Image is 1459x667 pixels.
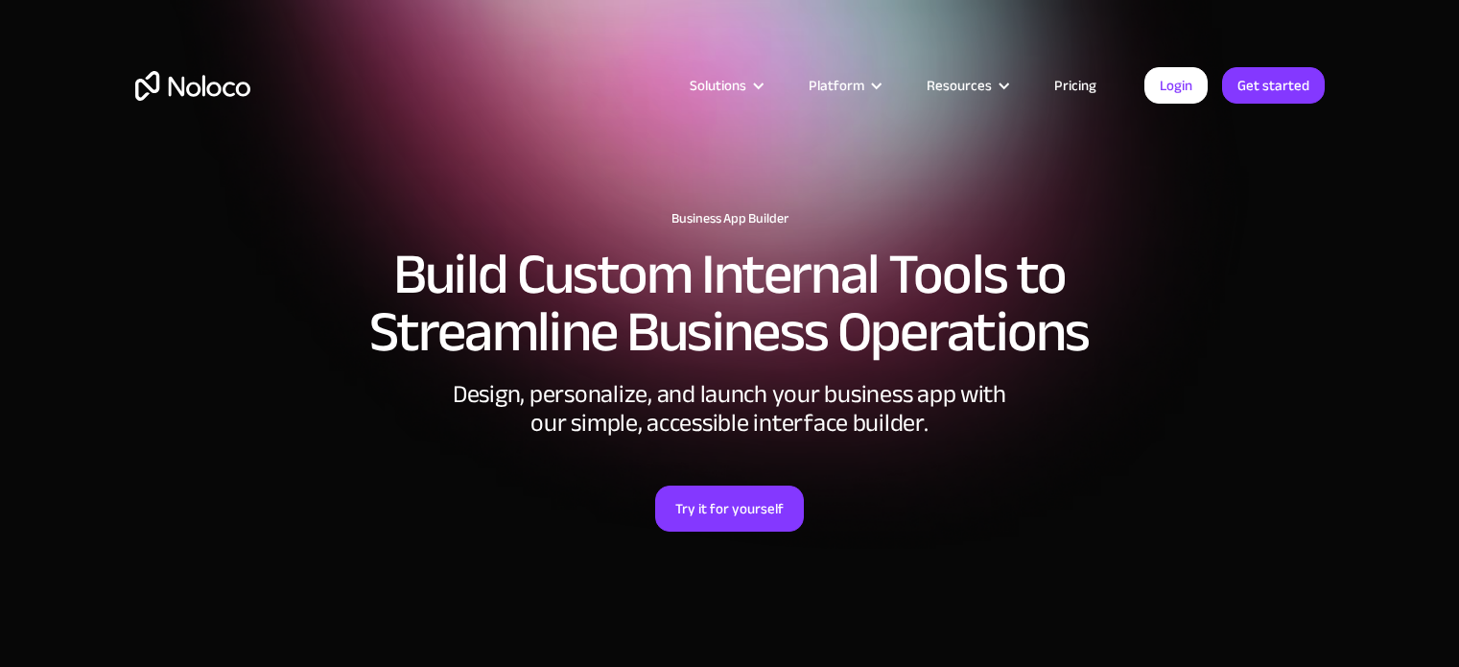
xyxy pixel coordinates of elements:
div: Platform [785,73,903,98]
h2: Build Custom Internal Tools to Streamline Business Operations [135,246,1325,361]
a: Try it for yourself [655,486,804,532]
div: Platform [809,73,864,98]
div: Solutions [666,73,785,98]
a: Get started [1222,67,1325,104]
div: Solutions [690,73,746,98]
h1: Business App Builder [135,211,1325,226]
a: home [135,71,250,101]
div: Resources [903,73,1030,98]
a: Login [1144,67,1208,104]
div: Resources [927,73,992,98]
a: Pricing [1030,73,1120,98]
div: Design, personalize, and launch your business app with our simple, accessible interface builder. [442,380,1018,438]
